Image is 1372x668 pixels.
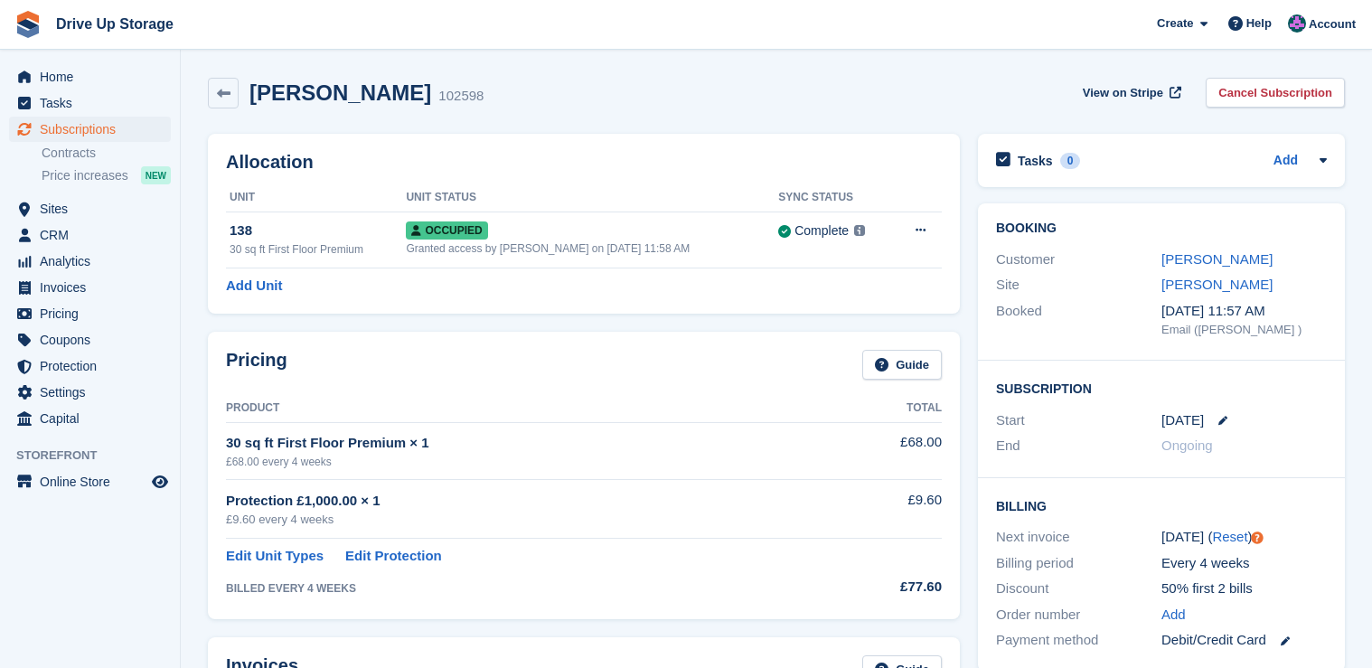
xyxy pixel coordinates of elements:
a: menu [9,301,171,326]
div: 30 sq ft First Floor Premium × 1 [226,433,826,454]
span: Invoices [40,275,148,300]
th: Total [826,394,942,423]
a: [PERSON_NAME] [1161,251,1273,267]
span: Sites [40,196,148,221]
div: Billing period [996,553,1161,574]
div: £77.60 [826,577,942,597]
a: menu [9,64,171,89]
span: CRM [40,222,148,248]
img: icon-info-grey-7440780725fd019a000dd9b08b2336e03edf1995a4989e88bcd33f0948082b44.svg [854,225,865,236]
div: [DATE] 11:57 AM [1161,301,1327,322]
div: Every 4 weeks [1161,553,1327,574]
span: Online Store [40,469,148,494]
a: Contracts [42,145,171,162]
span: Account [1309,15,1356,33]
td: £68.00 [826,422,942,479]
div: 50% first 2 bills [1161,579,1327,599]
div: Protection £1,000.00 × 1 [226,491,826,512]
div: Order number [996,605,1161,626]
h2: Pricing [226,350,287,380]
div: Email ([PERSON_NAME] ) [1161,321,1327,339]
a: menu [9,222,171,248]
a: Preview store [149,471,171,493]
img: Andy [1288,14,1306,33]
span: Analytics [40,249,148,274]
a: menu [9,380,171,405]
th: Sync Status [778,183,892,212]
a: Add [1273,151,1298,172]
span: Protection [40,353,148,379]
div: Booked [996,301,1161,339]
h2: Allocation [226,152,942,173]
span: Storefront [16,447,180,465]
div: Payment method [996,630,1161,651]
span: Create [1157,14,1193,33]
div: [DATE] ( ) [1161,527,1327,548]
a: Add [1161,605,1186,626]
div: End [996,436,1161,456]
a: menu [9,353,171,379]
div: 102598 [438,86,484,107]
span: View on Stripe [1083,84,1163,102]
time: 2025-08-20 00:00:00 UTC [1161,410,1204,431]
div: Tooltip anchor [1249,530,1265,546]
a: Cancel Subscription [1206,78,1345,108]
a: menu [9,327,171,353]
span: Capital [40,406,148,431]
a: Add Unit [226,276,282,296]
h2: Subscription [996,379,1327,397]
a: Edit Protection [345,546,442,567]
a: menu [9,469,171,494]
span: Tasks [40,90,148,116]
a: menu [9,275,171,300]
a: Reset [1212,529,1247,544]
a: View on Stripe [1076,78,1185,108]
h2: [PERSON_NAME] [249,80,431,105]
th: Unit Status [406,183,778,212]
h2: Booking [996,221,1327,236]
span: Subscriptions [40,117,148,142]
div: Granted access by [PERSON_NAME] on [DATE] 11:58 AM [406,240,778,257]
img: stora-icon-8386f47178a22dfd0bd8f6a31ec36ba5ce8667c1dd55bd0f319d3a0aa187defe.svg [14,11,42,38]
a: menu [9,249,171,274]
div: Next invoice [996,527,1161,548]
span: Settings [40,380,148,405]
div: £9.60 every 4 weeks [226,511,826,529]
h2: Tasks [1018,153,1053,169]
span: Help [1246,14,1272,33]
div: Start [996,410,1161,431]
a: Edit Unit Types [226,546,324,567]
span: Coupons [40,327,148,353]
h2: Billing [996,496,1327,514]
div: Customer [996,249,1161,270]
span: Pricing [40,301,148,326]
span: Occupied [406,221,487,240]
a: Guide [862,350,942,380]
div: 138 [230,221,406,241]
a: menu [9,90,171,116]
span: Home [40,64,148,89]
th: Unit [226,183,406,212]
a: [PERSON_NAME] [1161,277,1273,292]
div: 0 [1060,153,1081,169]
div: Debit/Credit Card [1161,630,1327,651]
span: Price increases [42,167,128,184]
a: menu [9,406,171,431]
div: Discount [996,579,1161,599]
a: Drive Up Storage [49,9,181,39]
a: menu [9,196,171,221]
div: NEW [141,166,171,184]
a: menu [9,117,171,142]
div: Site [996,275,1161,296]
div: Complete [794,221,849,240]
div: 30 sq ft First Floor Premium [230,241,406,258]
div: £68.00 every 4 weeks [226,454,826,470]
th: Product [226,394,826,423]
span: Ongoing [1161,437,1213,453]
td: £9.60 [826,480,942,539]
div: BILLED EVERY 4 WEEKS [226,580,826,597]
a: Price increases NEW [42,165,171,185]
